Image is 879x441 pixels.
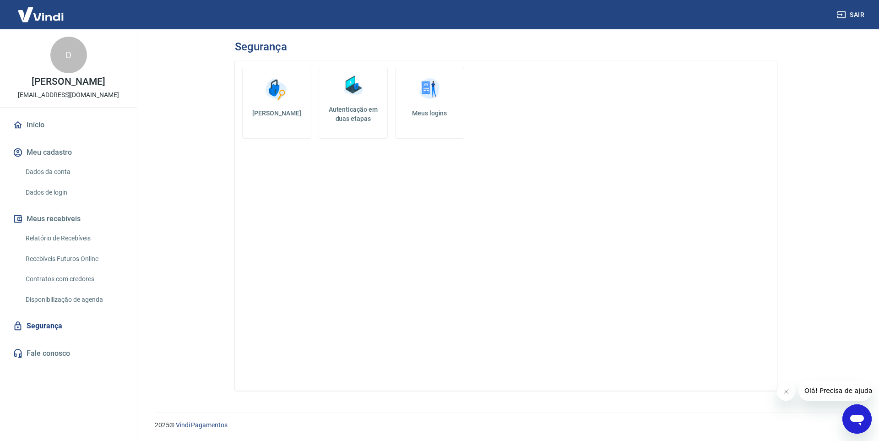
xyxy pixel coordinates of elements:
[323,105,384,123] h5: Autenticação em duas etapas
[5,6,77,14] span: Olá! Precisa de ajuda?
[18,90,119,100] p: [EMAIL_ADDRESS][DOMAIN_NAME]
[22,183,126,202] a: Dados de login
[22,163,126,181] a: Dados da conta
[842,404,872,434] iframe: Botão para abrir a janela de mensagens
[416,76,443,103] img: Meus logins
[11,142,126,163] button: Meu cadastro
[11,0,71,28] img: Vindi
[32,77,105,87] p: [PERSON_NAME]
[11,115,126,135] a: Início
[319,68,388,139] a: Autenticação em duas etapas
[777,382,795,401] iframe: Fechar mensagem
[403,109,456,118] h5: Meus logins
[176,421,228,429] a: Vindi Pagamentos
[835,6,868,23] button: Sair
[11,343,126,364] a: Fale conosco
[22,270,126,289] a: Contratos com credores
[11,209,126,229] button: Meus recebíveis
[263,76,290,103] img: Alterar senha
[50,37,87,73] div: D
[339,72,367,99] img: Autenticação em duas etapas
[799,381,872,401] iframe: Mensagem da empresa
[235,40,287,53] h3: Segurança
[250,109,304,118] h5: [PERSON_NAME]
[395,68,464,139] a: Meus logins
[11,316,126,336] a: Segurança
[22,229,126,248] a: Relatório de Recebíveis
[22,250,126,268] a: Recebíveis Futuros Online
[242,68,311,139] a: [PERSON_NAME]
[155,420,857,430] p: 2025 ©
[22,290,126,309] a: Disponibilização de agenda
